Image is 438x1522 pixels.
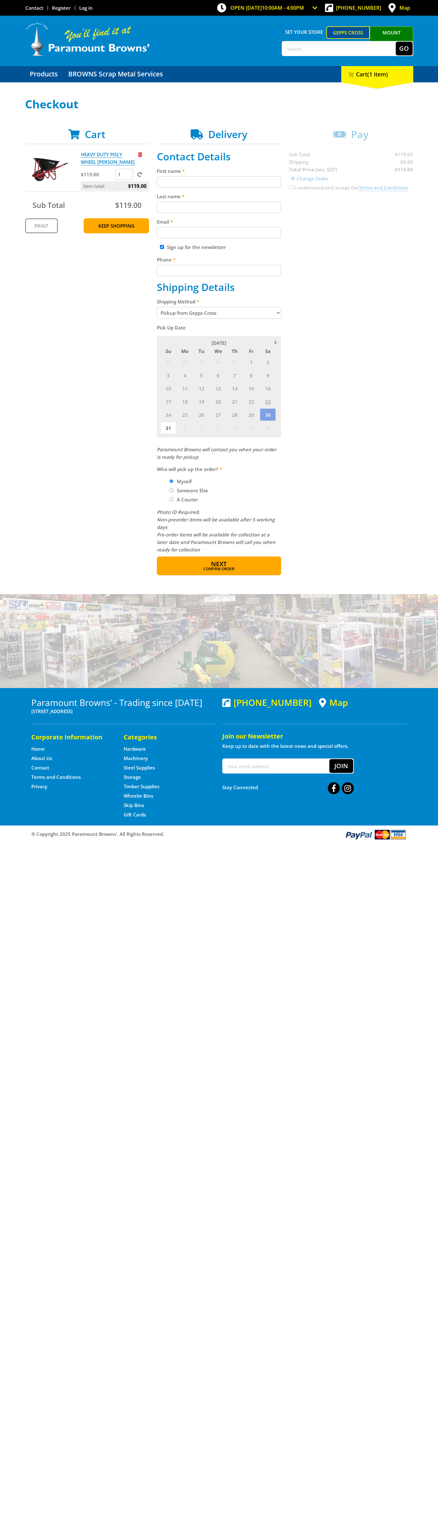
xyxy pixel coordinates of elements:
[31,151,69,188] img: HEAVY DUTY POLY WHEEL BARROW
[160,347,176,355] span: Su
[193,369,209,381] span: 5
[64,66,167,82] a: Go to the BROWNS Scrap Metal Services page
[115,200,142,210] span: $119.00
[227,408,243,421] span: 28
[222,697,312,707] div: [PHONE_NUMBER]
[177,369,193,381] span: 4
[31,764,49,771] a: Go to the Contact page
[210,395,226,408] span: 20
[260,347,276,355] span: Sa
[211,560,227,568] span: Next
[227,395,243,408] span: 21
[157,281,281,293] h2: Shipping Details
[25,98,413,111] h1: Checkout
[175,494,200,505] label: A Courier
[210,347,226,355] span: We
[138,151,142,158] a: Remove from cart
[124,733,204,742] h5: Categories
[31,697,216,707] h3: Paramount Browns' - Trading since [DATE]
[177,408,193,421] span: 25
[260,382,276,395] span: 16
[157,298,281,305] label: Shipping Method
[230,4,304,11] span: OPEN [DATE]
[169,479,173,483] input: Please select who will pick up the order.
[31,707,216,715] p: [STREET_ADDRESS]
[124,774,141,780] a: Go to the Storage page
[124,802,144,809] a: Go to the Skip Bins page
[282,42,396,55] input: Search
[260,408,276,421] span: 30
[282,26,327,38] span: Set your store
[157,465,281,473] label: Who will pick up the order?
[81,171,114,178] p: $119.00
[177,382,193,395] span: 11
[157,167,281,175] label: First name
[160,408,176,421] span: 24
[128,181,147,191] span: $119.00
[160,356,176,368] span: 27
[160,369,176,381] span: 3
[396,42,413,55] button: Go
[177,356,193,368] span: 28
[344,829,407,840] img: PayPal, Mastercard, Visa accepted
[157,324,281,331] label: Pick Up Date
[157,227,281,238] input: Please enter your email address.
[160,382,176,395] span: 10
[193,395,209,408] span: 19
[25,5,43,11] a: Go to the Contact page
[157,256,281,263] label: Phone
[260,356,276,368] span: 2
[170,567,268,571] span: Confirm order
[193,422,209,434] span: 2
[160,395,176,408] span: 17
[124,793,153,799] a: Go to the Wheelie Bins page
[319,697,348,708] a: View a map of Gepps Cross location
[193,347,209,355] span: Tu
[227,347,243,355] span: Th
[326,26,370,39] a: Gepps Cross
[177,422,193,434] span: 1
[210,408,226,421] span: 27
[260,369,276,381] span: 9
[124,764,155,771] a: Go to the Steel Supplies page
[222,742,407,750] p: Keep up to date with the latest news and special offers.
[208,127,247,141] span: Delivery
[25,22,150,57] img: Paramount Browns'
[193,382,209,395] span: 12
[370,26,413,50] a: Mount [PERSON_NAME]
[193,356,209,368] span: 29
[157,509,276,553] em: Photo ID Required. Non-preorder items will be available after 5 working days Pre-order items will...
[160,422,176,434] span: 31
[157,218,281,225] label: Email
[175,485,210,496] label: Someone Else
[260,395,276,408] span: 23
[81,151,135,165] a: HEAVY DUTY POLY WHEEL [PERSON_NAME]
[124,746,146,752] a: Go to the Hardware page
[124,755,148,762] a: Go to the Machinery page
[52,5,70,11] a: Go to the registration page
[329,759,353,773] button: Join
[169,488,173,492] input: Please select who will pick up the order.
[260,422,276,434] span: 6
[157,307,281,319] select: Please select a shipping method.
[243,408,259,421] span: 29
[212,340,226,346] span: [DATE]
[227,369,243,381] span: 7
[157,193,281,200] label: Last name
[210,382,226,395] span: 13
[31,733,111,742] h5: Corporate Information
[157,176,281,188] input: Please enter your first name.
[33,200,65,210] span: Sub Total
[227,382,243,395] span: 14
[341,66,413,82] div: Cart
[79,5,93,11] a: Log in
[223,759,329,773] input: Your email address
[84,218,149,233] a: Keep Shopping
[243,382,259,395] span: 15
[210,369,226,381] span: 6
[157,446,276,460] em: Paramount Browns will contact you when your order is ready for pickup
[227,356,243,368] span: 31
[243,347,259,355] span: Fr
[25,66,62,82] a: Go to the Products page
[177,347,193,355] span: Mo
